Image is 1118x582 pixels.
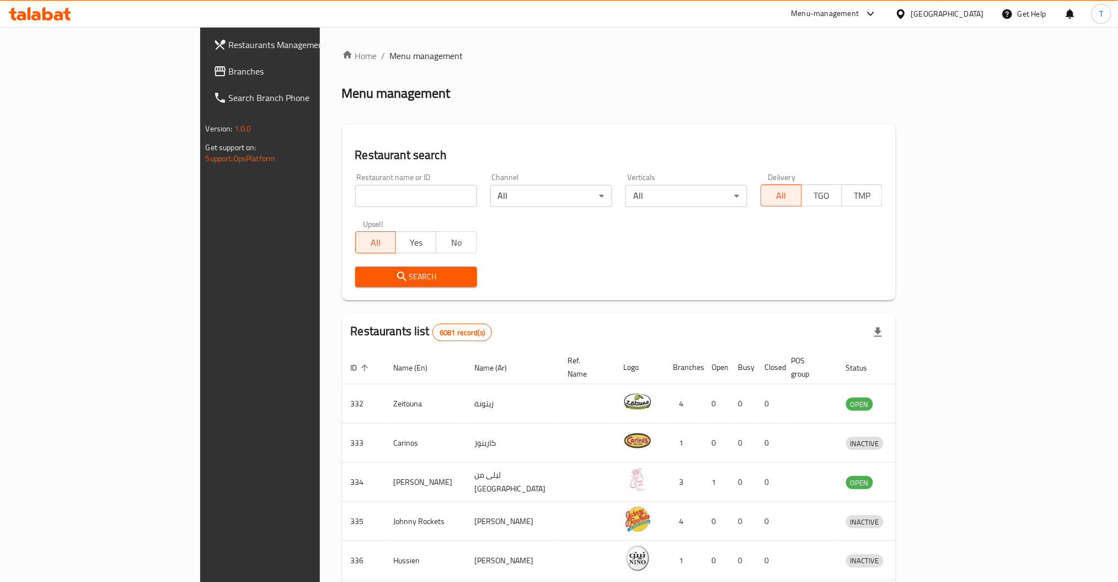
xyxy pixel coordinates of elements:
span: INACTIVE [846,516,884,528]
label: Upsell [363,220,383,228]
div: INACTIVE [846,437,884,450]
td: 0 [703,384,730,424]
td: 0 [730,541,756,580]
button: All [761,184,801,207]
th: Logo [615,351,665,384]
a: Support.OpsPlatform [206,151,276,166]
td: [PERSON_NAME] [385,463,466,502]
div: All [490,185,612,207]
span: Search Branch Phone [229,91,378,104]
img: Carinos [624,427,651,454]
span: Menu management [390,49,463,62]
span: No [441,235,472,251]
span: All [766,188,797,204]
button: No [436,231,477,253]
label: Delivery [768,173,796,181]
span: TGO [806,188,838,204]
span: Get support on: [206,140,256,155]
th: Busy [730,351,756,384]
td: 3 [665,463,703,502]
span: Name (En) [394,361,442,374]
img: Hussien [624,544,651,572]
td: 0 [730,424,756,463]
td: 0 [756,384,783,424]
h2: Restaurants list [351,323,493,341]
td: 0 [730,502,756,541]
td: زيتونة [466,384,559,424]
td: [PERSON_NAME] [466,541,559,580]
td: ليلى من [GEOGRAPHIC_DATA] [466,463,559,502]
span: TMP [847,188,878,204]
span: All [360,235,392,251]
div: Total records count [432,324,492,341]
span: POS group [791,354,824,380]
td: 0 [703,424,730,463]
a: Search Branch Phone [205,84,387,111]
button: All [355,231,396,253]
h2: Menu management [342,84,451,102]
th: Closed [756,351,783,384]
nav: breadcrumb [342,49,896,62]
button: Search [355,267,477,287]
span: OPEN [846,398,873,411]
span: Status [846,361,882,374]
span: Search [364,270,468,284]
div: [GEOGRAPHIC_DATA] [911,8,984,20]
td: 4 [665,502,703,541]
td: Carinos [385,424,466,463]
input: Search for restaurant name or ID.. [355,185,477,207]
button: Yes [395,231,436,253]
td: 0 [703,502,730,541]
td: 0 [703,541,730,580]
td: كارينوز [466,424,559,463]
span: Name (Ar) [475,361,522,374]
th: Branches [665,351,703,384]
span: 6081 record(s) [433,327,491,338]
td: [PERSON_NAME] [466,502,559,541]
img: Johnny Rockets [624,505,651,533]
img: Zeitouna [624,388,651,415]
td: 0 [756,463,783,502]
a: Branches [205,58,387,84]
td: 1 [665,541,703,580]
td: 1 [665,424,703,463]
td: 0 [756,502,783,541]
th: Open [703,351,730,384]
span: INACTIVE [846,437,884,450]
td: Hussien [385,541,466,580]
a: Restaurants Management [205,31,387,58]
div: Menu-management [791,7,859,20]
button: TGO [801,184,842,207]
h2: Restaurant search [355,147,883,163]
span: 1.0.0 [234,121,252,136]
td: 0 [730,463,756,502]
td: Zeitouna [385,384,466,424]
span: Restaurants Management [229,38,378,51]
td: 4 [665,384,703,424]
span: ID [351,361,372,374]
span: INACTIVE [846,554,884,567]
span: OPEN [846,477,873,489]
span: Yes [400,235,432,251]
td: 0 [756,424,783,463]
div: All [625,185,747,207]
span: Version: [206,121,233,136]
button: TMP [842,184,882,207]
img: Leila Min Lebnan [624,466,651,494]
span: T [1099,8,1103,20]
div: Export file [865,319,891,346]
td: 1 [703,463,730,502]
div: OPEN [846,398,873,411]
td: 0 [756,541,783,580]
span: Branches [229,65,378,78]
td: Johnny Rockets [385,502,466,541]
span: Ref. Name [568,354,602,380]
td: 0 [730,384,756,424]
